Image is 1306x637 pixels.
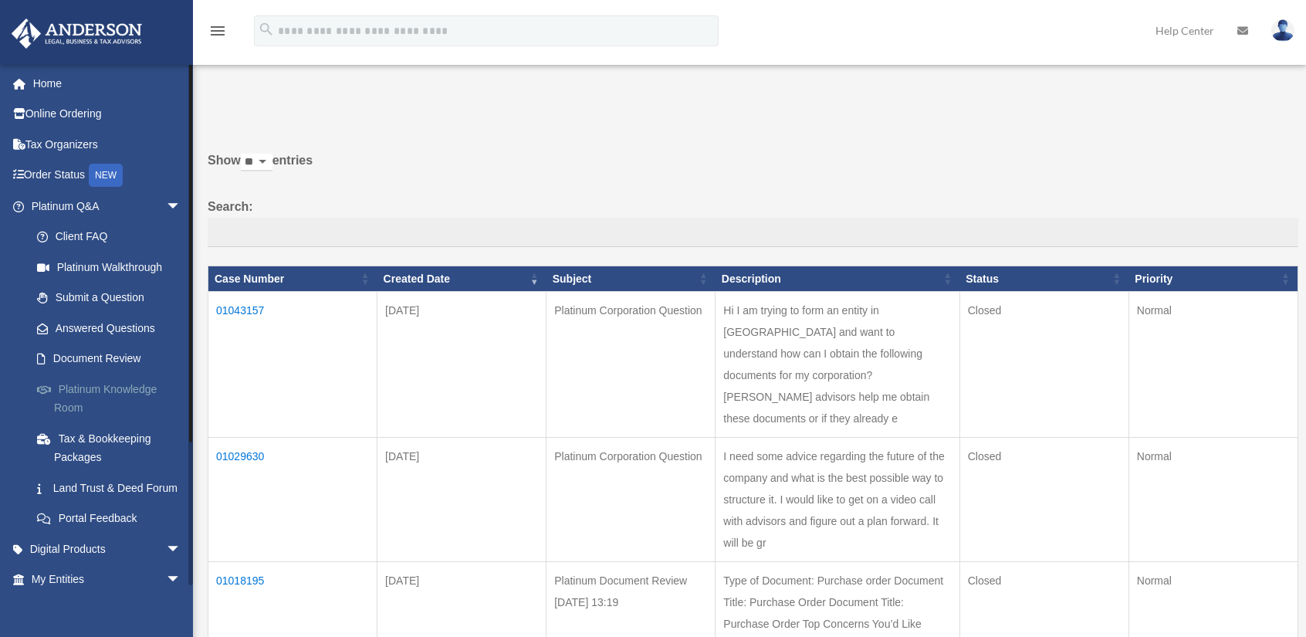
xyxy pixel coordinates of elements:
[208,438,377,562] td: 01029630
[166,534,197,565] span: arrow_drop_down
[208,292,377,438] td: 01043157
[22,423,205,473] a: Tax & Bookkeeping Packages
[7,19,147,49] img: Anderson Advisors Platinum Portal
[546,266,716,292] th: Subject: activate to sort column ascending
[959,266,1128,292] th: Status: activate to sort column ascending
[11,564,205,595] a: My Entitiesarrow_drop_down
[959,292,1128,438] td: Closed
[377,292,546,438] td: [DATE]
[377,266,546,292] th: Created Date: activate to sort column ascending
[208,196,1298,247] label: Search:
[1128,292,1298,438] td: Normal
[22,374,205,423] a: Platinum Knowledge Room
[22,222,205,252] a: Client FAQ
[546,438,716,562] td: Platinum Corporation Question
[716,266,959,292] th: Description: activate to sort column ascending
[258,21,275,38] i: search
[22,252,205,283] a: Platinum Walkthrough
[11,129,205,160] a: Tax Organizers
[166,191,197,222] span: arrow_drop_down
[11,99,205,130] a: Online Ordering
[716,292,959,438] td: Hi I am trying to form an entity in [GEOGRAPHIC_DATA] and want to understand how can I obtain the...
[1271,19,1294,42] img: User Pic
[546,292,716,438] td: Platinum Corporation Question
[716,438,959,562] td: I need some advice regarding the future of the company and what is the best possible way to struc...
[11,68,205,99] a: Home
[11,191,205,222] a: Platinum Q&Aarrow_drop_down
[22,473,205,503] a: Land Trust & Deed Forum
[11,160,205,191] a: Order StatusNEW
[377,438,546,562] td: [DATE]
[208,218,1298,247] input: Search:
[959,438,1128,562] td: Closed
[11,534,205,564] a: Digital Productsarrow_drop_down
[166,564,197,596] span: arrow_drop_down
[208,150,1298,187] label: Show entries
[1128,266,1298,292] th: Priority: activate to sort column ascending
[208,266,377,292] th: Case Number: activate to sort column ascending
[89,164,123,187] div: NEW
[208,27,227,40] a: menu
[1128,438,1298,562] td: Normal
[22,283,205,313] a: Submit a Question
[22,313,197,344] a: Answered Questions
[22,344,205,374] a: Document Review
[241,154,272,171] select: Showentries
[208,22,227,40] i: menu
[22,503,205,534] a: Portal Feedback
